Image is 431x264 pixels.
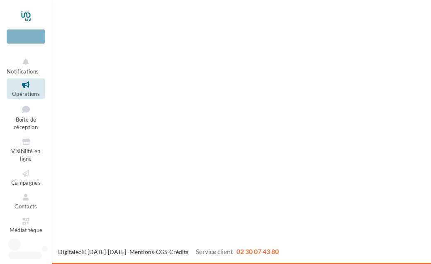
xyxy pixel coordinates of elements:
[58,248,279,255] span: © [DATE]-[DATE] - - -
[196,247,233,255] span: Service client
[7,102,45,132] a: Boîte de réception
[169,248,188,255] a: Crédits
[14,116,38,131] span: Boîte de réception
[129,248,154,255] a: Mentions
[7,68,39,75] span: Notifications
[7,215,45,235] a: Médiathèque
[58,248,82,255] a: Digitaleo
[12,90,40,97] span: Opérations
[7,78,45,99] a: Opérations
[11,148,40,162] span: Visibilité en ligne
[11,179,41,186] span: Campagnes
[7,167,45,188] a: Campagnes
[156,248,167,255] a: CGS
[7,191,45,211] a: Contacts
[7,29,45,44] div: Nouvelle campagne
[10,227,43,234] span: Médiathèque
[236,247,279,255] span: 02 30 07 43 80
[15,203,37,210] span: Contacts
[7,136,45,164] a: Visibilité en ligne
